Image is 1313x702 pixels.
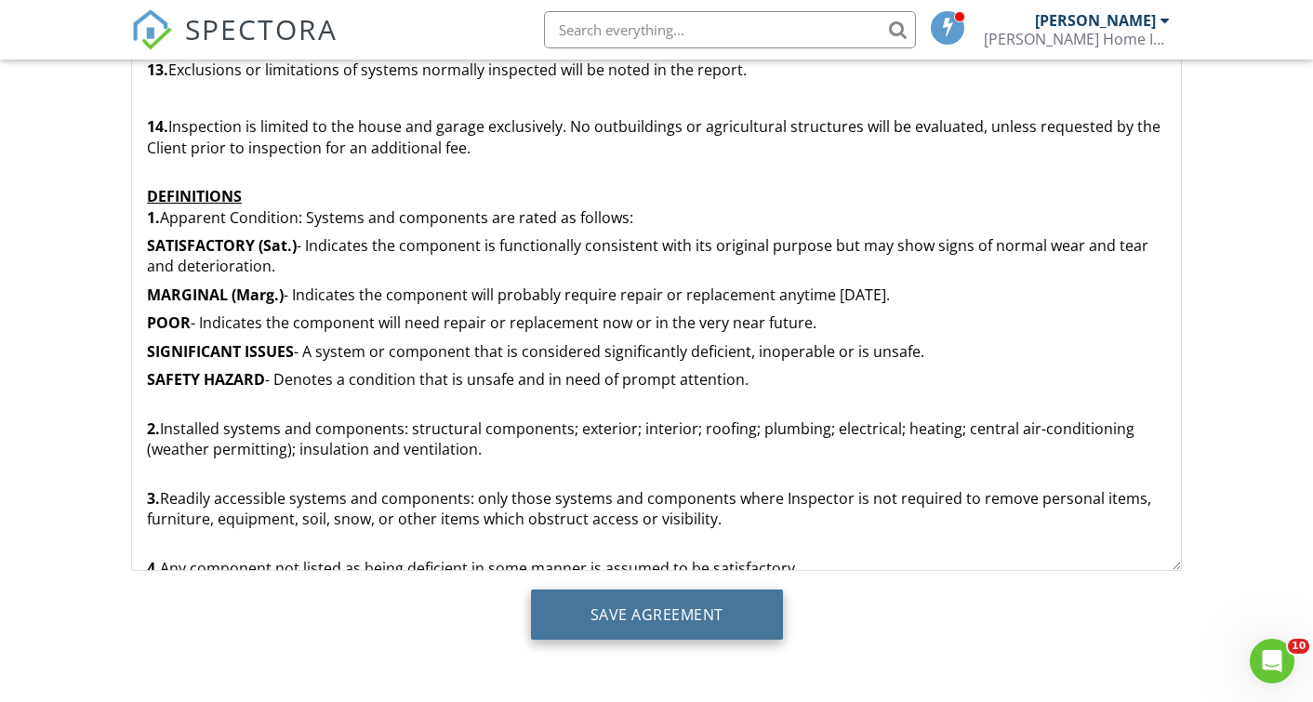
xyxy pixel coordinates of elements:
strong: 1. [147,207,160,228]
p: Readily accessible systems and components: only those systems and components where Inspector is n... [147,468,1166,530]
p: Installed systems and components: structural components; exterior; interior; roofing; plumbing; e... [147,397,1166,459]
strong: POOR [147,312,191,333]
p: - Denotes a condition that is unsafe and in need of prompt attention. [147,369,1166,390]
img: The Best Home Inspection Software - Spectora [131,9,172,50]
u: DEFINITIONS [147,186,242,206]
iframe: Intercom live chat [1250,639,1294,683]
input: Search everything... [544,11,916,48]
strong: 4. [147,558,160,578]
strong: SIGNIFICANT ISSUES [147,341,294,362]
p: Exclusions or limitations of systems normally inspected will be noted in the report. [147,39,1166,81]
strong: 2. [147,418,160,439]
strong: 14. [147,116,168,137]
input: Save Agreement [531,589,783,640]
strong: 13. [147,60,168,80]
a: SPECTORA [131,25,338,64]
p: - Indicates the component will probably require repair or replacement anytime [DATE]. [147,285,1166,305]
strong: SAFETY HAZARD [147,369,265,390]
p: Any component not listed as being deficient in some manner is assumed to be satisfactory. [147,537,1166,579]
span: 10 [1288,639,1309,654]
p: Apparent Condition: Systems and components are rated as follows: [147,166,1166,228]
span: SPECTORA [185,9,338,48]
p: - Indicates the component is functionally consistent with its original purpose but may show signs... [147,235,1166,277]
div: Sutter Home Inspections [984,30,1170,48]
strong: 3. [147,488,160,509]
strong: SATISFACTORY (Sat.) [147,235,297,256]
div: [PERSON_NAME] [1035,11,1156,30]
p: - A system or component that is considered significantly deficient, inoperable or is unsafe. [147,341,1166,362]
p: Inspection is limited to the house and garage exclusively. No outbuildings or agricultural struct... [147,116,1166,158]
p: - Indicates the component will need repair or replacement now or in the very near future. [147,312,1166,333]
strong: MARGINAL (Marg.) [147,285,284,305]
